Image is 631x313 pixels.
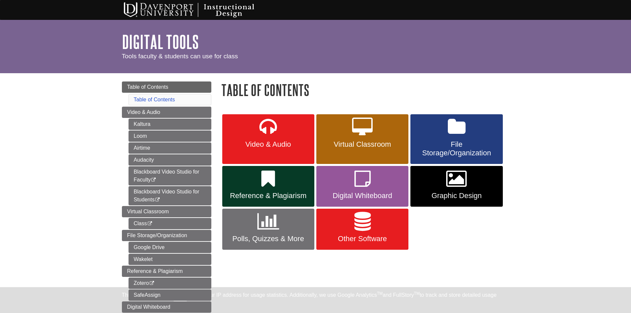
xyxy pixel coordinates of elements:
a: Other Software [316,209,408,250]
span: File Storage/Organization [127,233,187,238]
span: Video & Audio [227,140,309,149]
a: Blackboard Video Studio for Students [129,186,211,205]
a: Reference & Plagiarism [122,266,211,277]
a: Table of Contents [122,81,211,93]
span: Table of Contents [127,84,169,90]
i: This link opens in a new window [151,178,156,182]
span: Reference & Plagiarism [227,191,309,200]
div: This site uses cookies and records your IP address for usage statistics. Additionally, we use Goo... [122,291,509,309]
i: This link opens in a new window [149,281,155,286]
a: SafeAssign [129,289,211,301]
a: Digital Tools [122,31,199,52]
span: Tools faculty & students can use for class [122,53,238,60]
a: Airtime [129,142,211,154]
a: Google Drive [129,242,211,253]
a: Video & Audio [122,107,211,118]
span: Reference & Plagiarism [127,268,183,274]
a: Wakelet [129,254,211,265]
a: Digital Whiteboard [316,166,408,207]
a: Table of Contents [134,97,175,102]
a: Class [129,218,211,229]
a: Video & Audio [222,114,314,164]
h1: Table of Contents [221,81,509,98]
span: Polls, Quizzes & More [227,235,309,243]
a: File Storage/Organization [122,230,211,241]
a: Blackboard Video Studio for Faculty [129,166,211,185]
i: This link opens in a new window [155,198,160,202]
sup: TM [414,291,420,296]
span: Video & Audio [127,109,160,115]
a: Loom [129,130,211,142]
span: Virtual Classroom [321,140,403,149]
i: This link opens in a new window [147,222,153,226]
a: Virtual Classroom [122,206,211,217]
span: Digital Whiteboard [127,304,171,310]
a: Reference & Plagiarism [222,166,314,207]
span: Digital Whiteboard [321,191,403,200]
a: Zotero [129,278,211,289]
a: Graphic Design [410,166,502,207]
a: Digital Whiteboard [122,301,211,313]
a: Virtual Classroom [316,114,408,164]
span: File Storage/Organization [415,140,498,157]
span: Other Software [321,235,403,243]
span: Virtual Classroom [127,209,169,214]
a: Kaltura [129,119,211,130]
a: Audacity [129,154,211,166]
sup: TM [377,291,383,296]
span: Graphic Design [415,191,498,200]
a: File Storage/Organization [410,114,502,164]
img: Davenport University Instructional Design [119,2,278,18]
a: Polls, Quizzes & More [222,209,314,250]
